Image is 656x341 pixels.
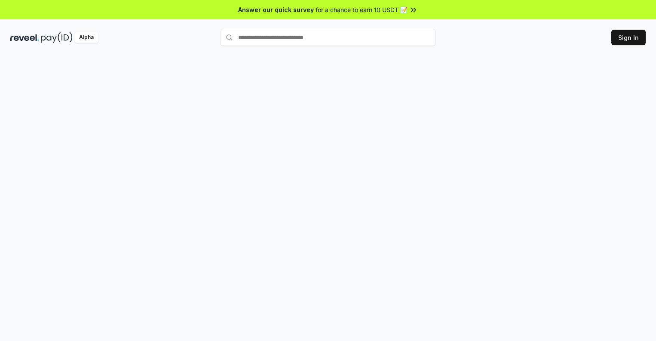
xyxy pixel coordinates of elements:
[41,32,73,43] img: pay_id
[611,30,646,45] button: Sign In
[238,5,314,14] span: Answer our quick survey
[74,32,98,43] div: Alpha
[10,32,39,43] img: reveel_dark
[316,5,408,14] span: for a chance to earn 10 USDT 📝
